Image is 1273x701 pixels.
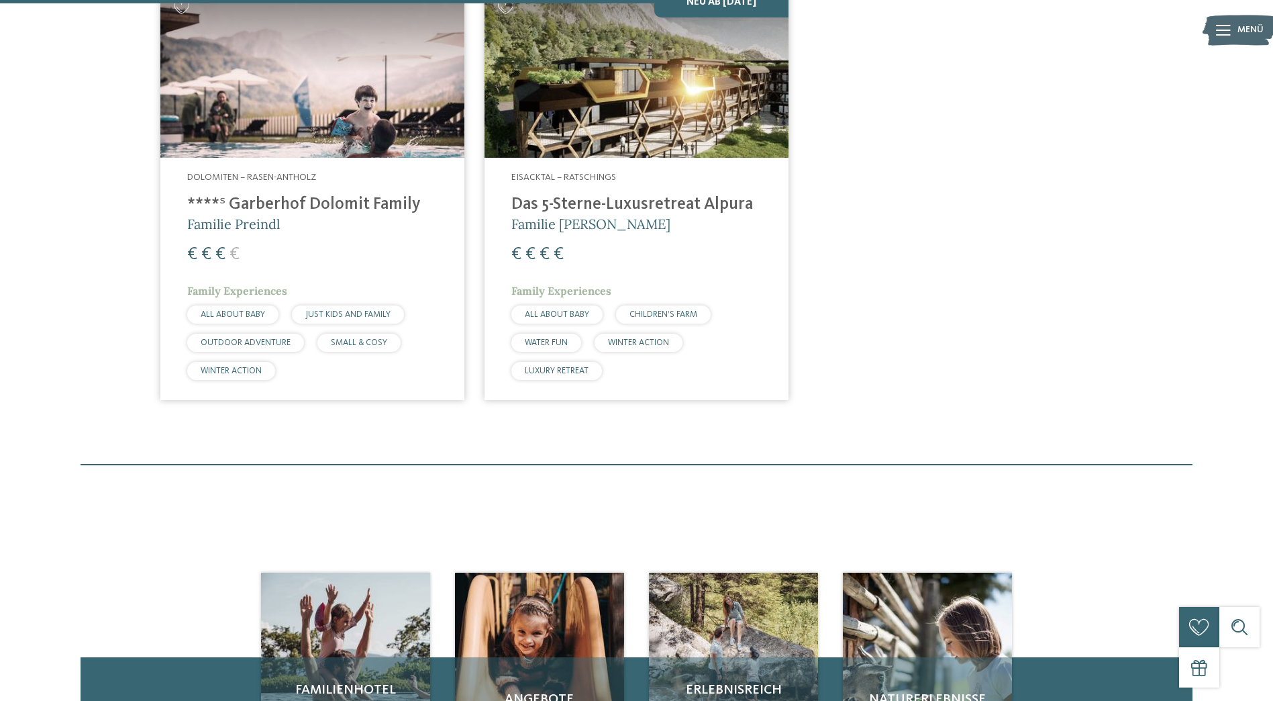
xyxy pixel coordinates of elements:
[201,246,211,263] span: €
[629,310,697,319] span: CHILDREN’S FARM
[331,338,387,347] span: SMALL & COSY
[608,338,669,347] span: WINTER ACTION
[525,246,536,263] span: €
[525,338,568,347] span: WATER FUN
[525,310,589,319] span: ALL ABOUT BABY
[554,246,564,263] span: €
[201,338,291,347] span: OUTDOOR ADVENTURE
[201,310,265,319] span: ALL ABOUT BABY
[215,246,225,263] span: €
[187,216,280,232] span: Familie Preindl
[187,173,316,182] span: Dolomiten – Rasen-Antholz
[525,367,589,375] span: LUXURY RETREAT
[511,284,611,297] span: Family Experiences
[305,310,391,319] span: JUST KIDS AND FAMILY
[540,246,550,263] span: €
[201,367,262,375] span: WINTER ACTION
[230,246,240,263] span: €
[511,246,521,263] span: €
[187,284,287,297] span: Family Experiences
[511,173,616,182] span: Eisacktal – Ratschings
[511,216,670,232] span: Familie [PERSON_NAME]
[187,195,438,215] h4: ****ˢ Garberhof Dolomit Family
[187,246,197,263] span: €
[511,195,762,215] h4: Das 5-Sterne-Luxusretreat Alpura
